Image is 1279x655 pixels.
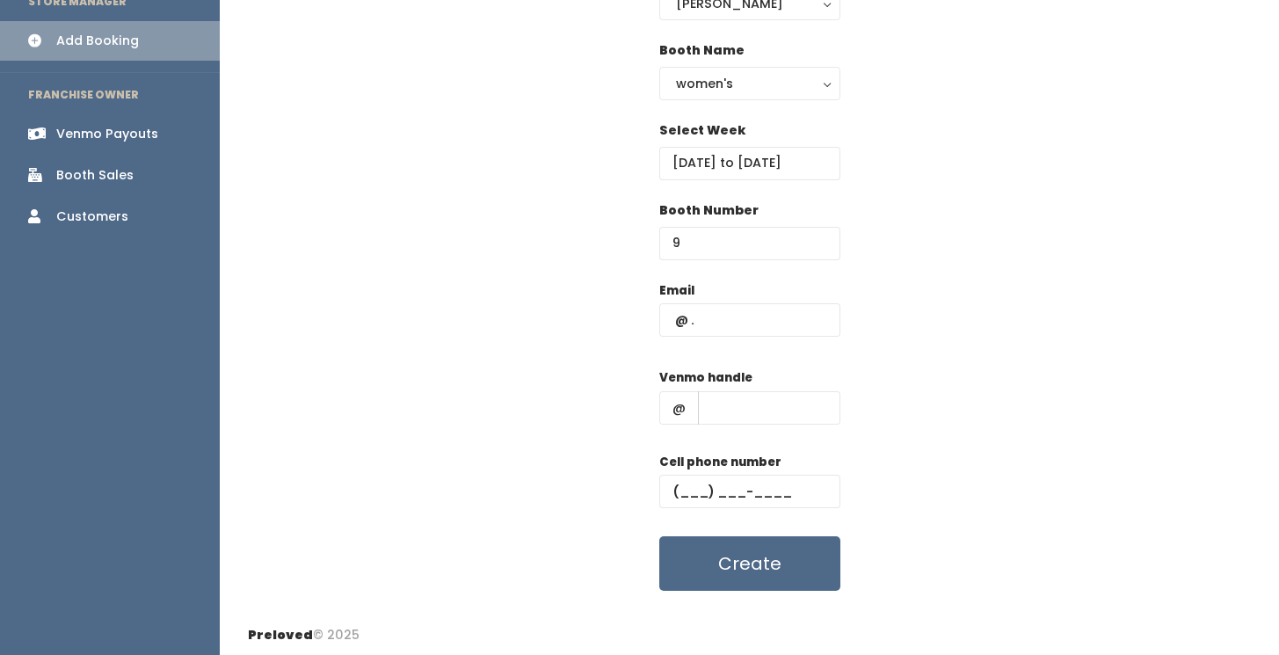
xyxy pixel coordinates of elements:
div: Add Booking [56,32,139,50]
span: Preloved [248,626,313,644]
input: Booth Number [659,227,840,260]
div: Customers [56,207,128,226]
div: © 2025 [248,612,360,644]
span: @ [659,391,699,425]
input: Select week [659,147,840,180]
div: Booth Sales [56,166,134,185]
label: Booth Number [659,201,759,220]
div: Venmo Payouts [56,125,158,143]
button: Create [659,536,840,591]
label: Venmo handle [659,369,752,387]
div: women's [676,74,824,93]
label: Booth Name [659,41,745,60]
button: women's [659,67,840,100]
input: @ . [659,303,840,337]
label: Email [659,282,694,300]
input: (___) ___-____ [659,475,840,508]
label: Select Week [659,121,745,140]
label: Cell phone number [659,454,781,471]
